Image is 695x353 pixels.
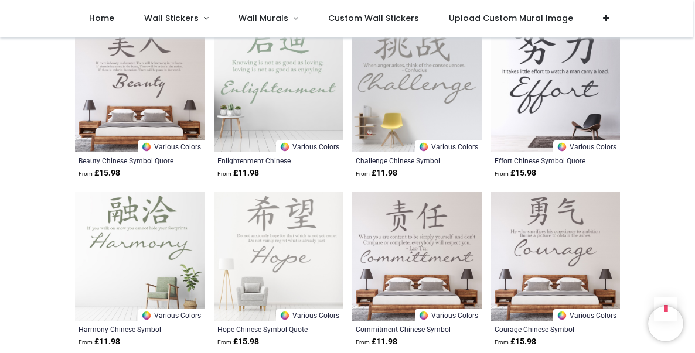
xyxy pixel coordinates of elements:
a: Various Colors [553,309,620,321]
img: Color Wheel [418,310,429,321]
a: Effort Chinese Symbol Quote [495,156,592,165]
img: Courage Chinese Symbol Quote Wall Sticker [491,192,621,321]
img: Color Wheel [280,310,290,321]
img: Beauty Chinese Symbol Quote Wall Sticker [75,23,205,152]
span: Upload Custom Mural Image [449,12,573,24]
strong: £ 15.98 [495,167,536,179]
a: Various Colors [138,309,205,321]
a: Various Colors [276,140,343,152]
img: Color Wheel [418,142,429,152]
img: Hope Chinese Symbol Quote Wall Sticker [214,192,343,321]
img: Color Wheel [141,310,152,321]
img: Color Wheel [141,142,152,152]
a: Hope Chinese Symbol Quote [217,324,315,334]
span: From [217,339,231,345]
a: Harmony Chinese Symbol Quote [79,324,176,334]
strong: £ 11.98 [79,336,120,348]
strong: £ 15.98 [79,167,120,179]
img: Commitment Chinese Symbol Quote Wall Sticker [352,192,482,321]
span: Wall Murals [239,12,288,24]
strong: £ 15.98 [217,336,259,348]
span: From [79,339,93,345]
img: Color Wheel [557,142,567,152]
iframe: Brevo live chat [648,306,683,341]
span: From [495,170,509,177]
span: From [495,339,509,345]
img: Enlightenment Chinese Symbol Quote Wall Sticker [214,23,343,152]
a: Various Colors [138,140,205,152]
strong: £ 11.98 [356,167,397,179]
strong: £ 11.98 [217,167,259,179]
a: Enlightenment Chinese Symbol Quote [217,156,315,165]
span: From [356,170,370,177]
span: From [356,339,370,345]
img: Effort Chinese Symbol Quote Wall Sticker [491,23,621,152]
a: Various Colors [415,309,482,321]
img: Color Wheel [280,142,290,152]
strong: £ 15.98 [495,336,536,348]
a: Courage Chinese Symbol Quote [495,324,592,334]
a: Commitment Chinese Symbol Quote [356,324,454,334]
span: Wall Stickers [144,12,199,24]
a: Beauty Chinese Symbol Quote [79,156,176,165]
img: Harmony Chinese Symbol Quote Wall Sticker [75,192,205,321]
span: From [217,170,231,177]
span: Home [89,12,114,24]
a: Various Colors [553,140,620,152]
img: Challenge Chinese Symbol Quote Wall Sticker [352,23,482,152]
a: Various Colors [276,309,343,321]
span: Custom Wall Stickers [328,12,419,24]
img: Color Wheel [557,310,567,321]
strong: £ 11.98 [356,336,397,348]
span: From [79,170,93,177]
a: Various Colors [415,140,482,152]
a: Challenge Chinese Symbol Quote [356,156,454,165]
